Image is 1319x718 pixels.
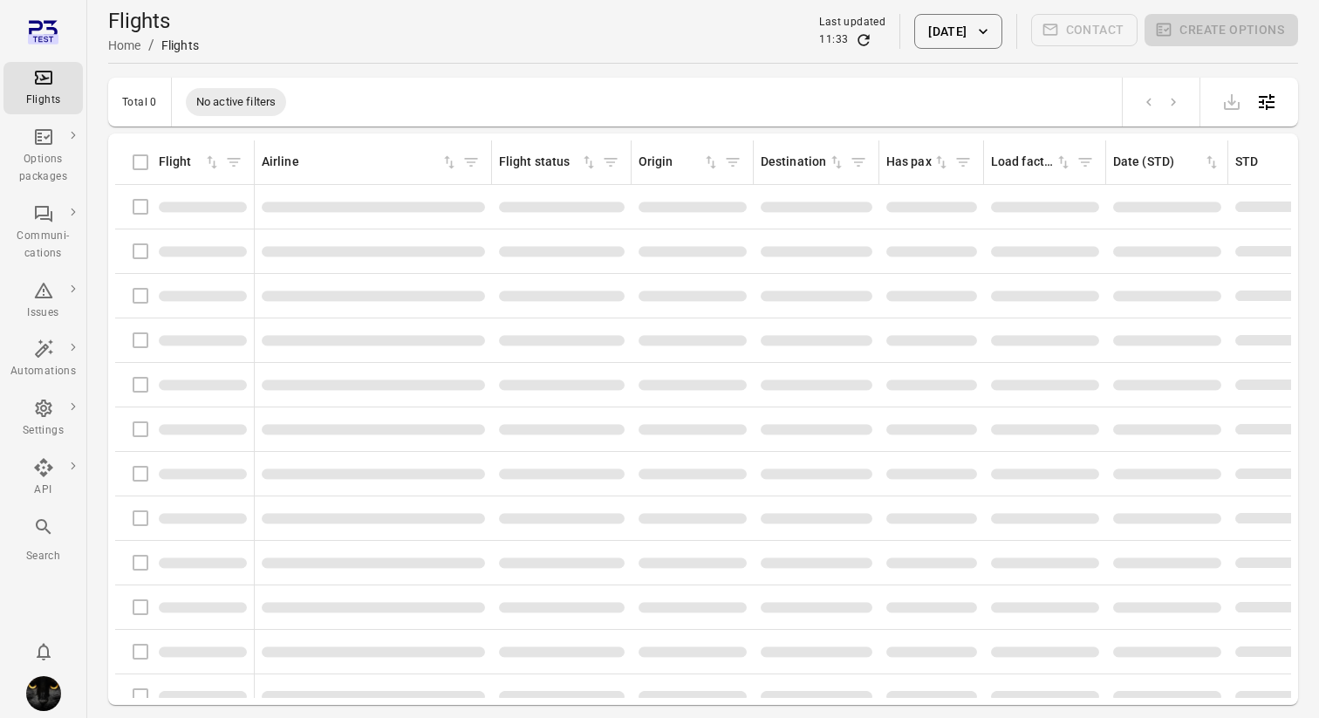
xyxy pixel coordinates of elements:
span: Filter by flight status [598,149,624,175]
button: Iris [19,669,68,718]
li: / [148,35,154,56]
div: Last updated [819,14,885,31]
div: Sort by STD in ascending order [1235,153,1316,172]
div: Sort by flight status in ascending order [499,153,598,172]
a: API [3,452,83,504]
span: Filter by has pax [950,149,976,175]
div: API [10,482,76,499]
div: Sort by flight in ascending order [159,153,221,172]
div: Sort by destination in ascending order [761,153,845,172]
a: Settings [3,393,83,445]
span: No active filters [186,93,287,111]
span: Filter by airline [458,149,484,175]
a: Options packages [3,121,83,191]
div: Settings [10,422,76,440]
div: Automations [10,363,76,380]
div: Sort by load factor in ascending order [991,153,1072,172]
div: Search [10,548,76,565]
div: Total 0 [122,96,157,108]
button: Refresh data [855,31,872,49]
button: Notifications [26,634,61,669]
span: Please make a selection to create communications [1031,14,1138,49]
span: Filter by origin [720,149,746,175]
a: Home [108,38,141,52]
a: Automations [3,333,83,386]
div: Issues [10,304,76,322]
div: Sort by has pax in ascending order [886,153,950,172]
div: Sort by airline in ascending order [262,153,458,172]
h1: Flights [108,7,199,35]
div: 11:33 [819,31,848,49]
div: Flights [161,37,199,54]
div: Communi-cations [10,228,76,263]
div: Sort by origin in ascending order [639,153,720,172]
button: Open table configuration [1249,85,1284,120]
div: Sort by date (STD) in ascending order [1113,153,1220,172]
span: Filter by flight [221,149,247,175]
nav: Breadcrumbs [108,35,199,56]
button: [DATE] [914,14,1001,49]
img: images [26,676,61,711]
span: Filter by load factor [1072,149,1098,175]
a: Flights [3,62,83,114]
div: Flights [10,92,76,109]
span: Filter by destination [845,149,871,175]
nav: pagination navigation [1137,91,1186,113]
span: Please make a selection to create an option package [1145,14,1298,49]
a: Communi-cations [3,198,83,268]
span: Please make a selection to export [1214,92,1249,109]
div: Options packages [10,151,76,186]
a: Issues [3,275,83,327]
button: Search [3,511,83,570]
